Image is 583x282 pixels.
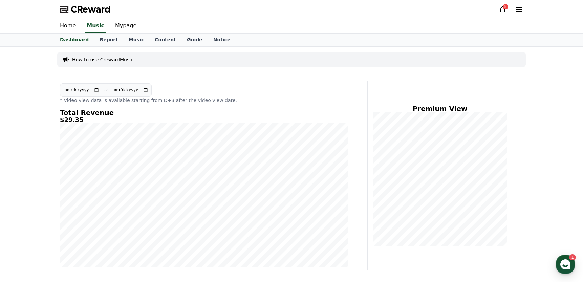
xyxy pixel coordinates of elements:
[60,4,111,15] a: CReward
[181,34,208,46] a: Guide
[60,109,348,116] h4: Total Revenue
[60,116,348,123] h5: $29.35
[104,86,108,94] p: ~
[373,105,507,112] h4: Premium View
[72,56,133,63] a: How to use CrewardMusic
[60,97,348,104] p: * Video view data is available starting from D+3 after the video view date.
[149,34,181,46] a: Content
[110,19,142,33] a: Mypage
[55,19,81,33] a: Home
[85,19,106,33] a: Music
[57,34,91,46] a: Dashboard
[71,4,111,15] span: CReward
[94,34,123,46] a: Report
[208,34,236,46] a: Notice
[499,5,507,14] a: 5
[123,34,149,46] a: Music
[503,4,508,9] div: 5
